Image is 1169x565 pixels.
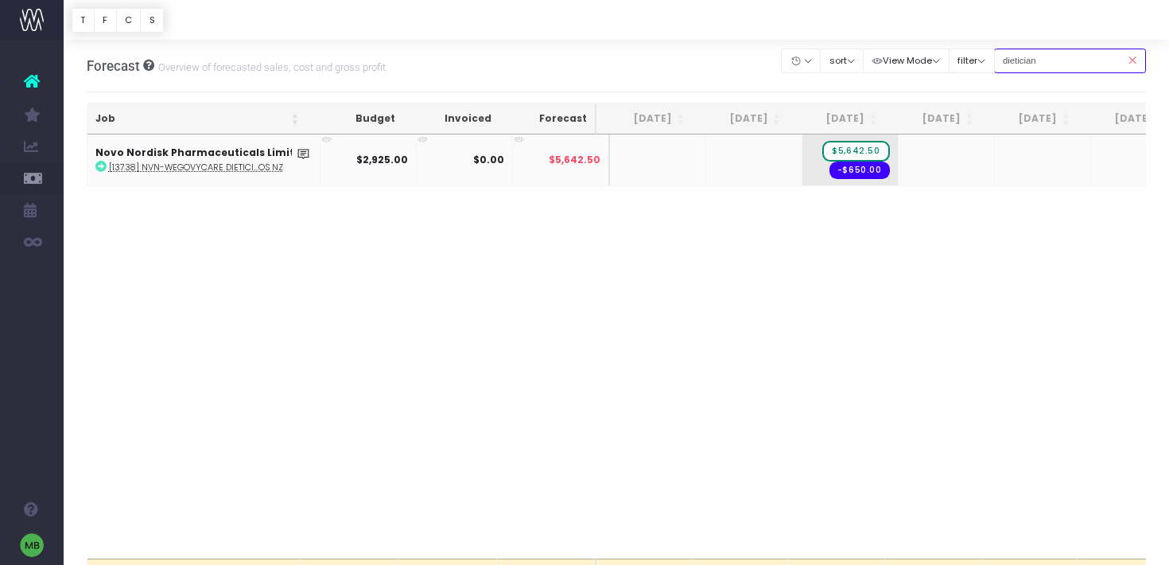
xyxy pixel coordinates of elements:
th: Forecast [499,103,596,134]
button: filter [949,49,995,73]
th: Job: activate to sort column ascending [87,103,307,134]
th: Invoiced [403,103,499,134]
button: View Mode [863,49,950,73]
th: Sep 25: activate to sort column ascending [885,103,981,134]
div: Vertical button group [72,8,164,33]
button: sort [820,49,864,73]
span: wayahead Sales Forecast Item [822,141,889,162]
strong: Novo Nordisk Pharmaceuticals Limite... [95,146,310,159]
th: Aug 25: activate to sort column ascending [789,103,885,134]
th: Oct 25: activate to sort column ascending [981,103,1078,134]
span: Streamtime expense: Photography / Motion / Stock – Component Media Ltd [829,162,890,179]
button: S [140,8,164,33]
img: images/default_profile_image.png [20,533,44,557]
small: Overview of forecasted sales, cost and gross profit [154,58,386,74]
th: Jun 25: activate to sort column ascending [596,103,693,134]
abbr: [13738] NVN-WegovyCare Dietician Videos NZ [109,162,283,173]
span: Forecast [87,58,140,74]
button: C [116,8,142,33]
strong: $0.00 [473,153,504,166]
button: F [94,8,117,33]
span: $5,642.50 [549,153,600,167]
button: T [72,8,95,33]
td: : [87,134,320,185]
strong: $2,925.00 [356,153,408,166]
th: Jul 25: activate to sort column ascending [693,103,789,134]
input: Search... [994,49,1147,73]
th: Budget [307,103,403,134]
